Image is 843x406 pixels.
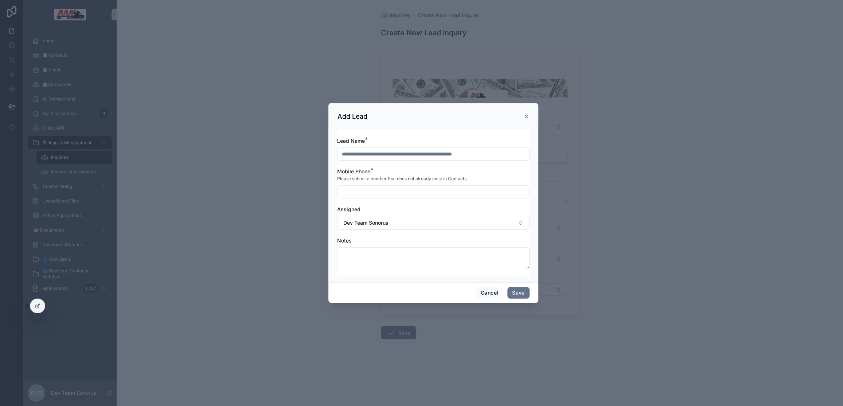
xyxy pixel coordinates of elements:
[337,168,370,174] span: Mobile Phone
[337,206,360,212] span: Assigned
[343,219,389,226] span: Dev Team Sonorus
[337,237,352,244] span: Notes
[337,138,365,144] span: Lead Name
[337,112,367,121] h3: Add Lead
[337,176,467,182] span: Please submit a number that does not already exist in Contacts
[507,287,529,299] button: Save
[337,216,530,230] button: Select Button
[476,287,503,299] button: Cancel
